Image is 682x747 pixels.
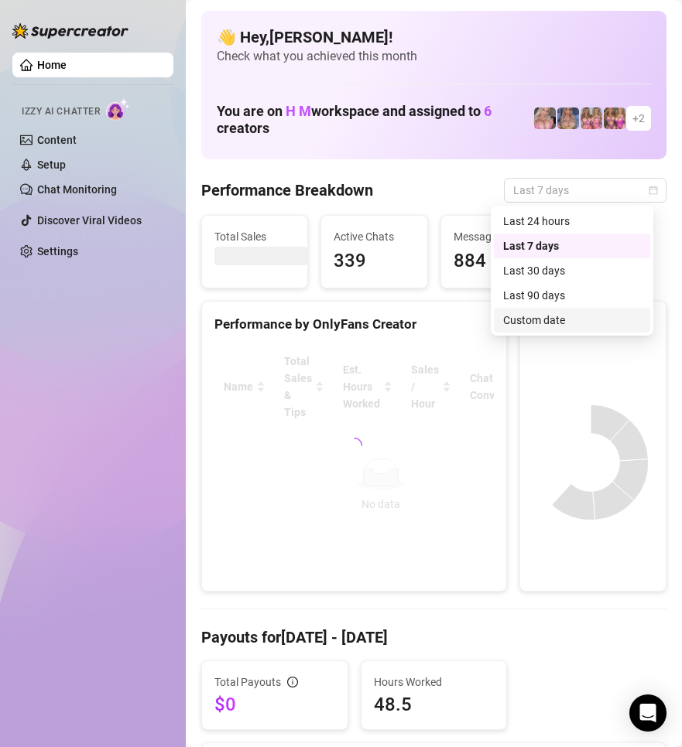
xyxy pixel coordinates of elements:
a: Content [37,134,77,146]
div: Last 24 hours [503,213,641,230]
span: Messages Sent [454,228,534,245]
span: Check what you achieved this month [217,48,651,65]
div: Last 90 days [503,287,641,304]
div: Last 24 hours [494,209,650,234]
div: Custom date [503,312,641,329]
div: Performance by OnlyFans Creator [214,314,494,335]
h4: 👋 Hey, [PERSON_NAME] ! [217,26,651,48]
a: Settings [37,245,78,258]
a: Chat Monitoring [37,183,117,196]
a: Discover Viral Videos [37,214,142,227]
span: H M [286,103,311,119]
h4: Performance Breakdown [201,179,373,201]
a: Setup [37,159,66,171]
span: Izzy AI Chatter [22,104,100,119]
div: Last 90 days [494,283,650,308]
span: Total Payouts [214,674,281,691]
span: 6 [484,103,492,119]
span: info-circle [287,677,298,687]
img: AI Chatter [106,98,130,121]
img: hotmomsvip [581,107,602,129]
span: loading [346,437,363,454]
div: Last 30 days [494,258,650,283]
span: + 2 [632,110,645,127]
span: 339 [334,247,414,276]
span: Total Sales [214,228,295,245]
span: Last 7 days [513,179,657,202]
span: calendar [649,186,658,195]
img: logo-BBDzfeDw.svg [12,23,129,39]
img: lilybigboobs [557,107,579,129]
span: 884 [454,247,534,276]
img: hotmomlove [604,107,625,129]
a: Home [37,59,67,71]
span: Active Chats [334,228,414,245]
span: $0 [214,692,335,717]
div: Last 7 days [494,234,650,258]
div: Custom date [494,308,650,333]
h4: Payouts for [DATE] - [DATE] [201,626,667,648]
h1: You are on workspace and assigned to creators [217,103,533,137]
span: Hours Worked [374,674,495,691]
div: Last 7 days [503,237,641,254]
span: 48.5 [374,692,495,717]
div: Open Intercom Messenger [629,694,667,732]
img: lilybigboobvip [534,107,556,129]
div: Last 30 days [503,262,641,279]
